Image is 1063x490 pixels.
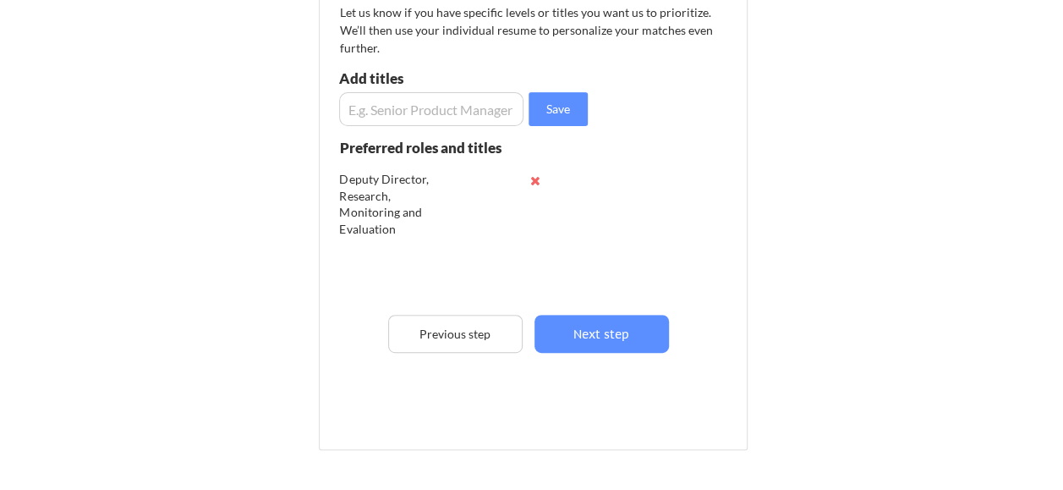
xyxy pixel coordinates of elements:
[339,71,519,85] div: Add titles
[529,92,588,126] button: Save
[340,3,715,57] div: Let us know if you have specific levels or titles you want us to prioritize. We’ll then use your ...
[340,171,451,237] div: Deputy Director, Research, Monitoring and Evaluation
[340,140,523,155] div: Preferred roles and titles
[388,315,523,353] button: Previous step
[339,92,524,126] input: E.g. Senior Product Manager
[534,315,669,353] button: Next step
